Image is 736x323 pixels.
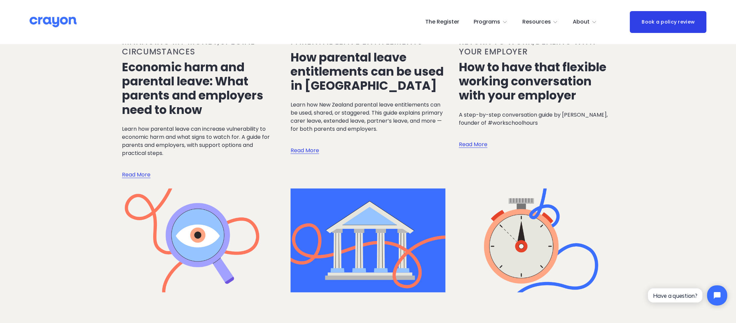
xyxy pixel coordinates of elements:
[291,133,319,155] a: Read More
[290,188,446,293] img: How parental leave entitlements can be used in New Zealand
[458,188,615,293] img: How to have that flexible working conversation with your employer
[291,49,444,94] a: How parental leave entitlements can be used in [GEOGRAPHIC_DATA]
[522,17,558,28] a: folder dropdown
[474,17,508,28] a: folder dropdown
[573,17,597,28] a: folder dropdown
[122,59,263,118] a: Economic harm and parental leave: What parents and employers need to know
[425,17,459,28] a: The Register
[291,101,446,133] p: Learn how New Zealand parental leave entitlements can be used, shared, or staggered. This guide e...
[459,111,614,127] p: A step-by-step conversation guide by [PERSON_NAME], founder of #workschoolhours
[459,59,606,104] a: How to have that flexible working conversation with your employer
[642,280,733,311] iframe: Tidio Chat
[30,16,77,28] img: Crayon
[459,127,487,149] a: Read More
[122,157,150,179] a: Read More
[122,125,277,157] p: Learn how parental leave can increase vulnerability to economic harm and what signs to watch for....
[121,188,278,293] img: Economic harm and parental leave: What parents and employers need to know
[573,17,590,27] span: About
[630,11,706,33] a: Book a policy review
[474,17,500,27] span: Programs
[522,17,551,27] span: Resources
[122,36,254,57] a: Special circumstances
[459,36,596,57] a: Dealing with your employer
